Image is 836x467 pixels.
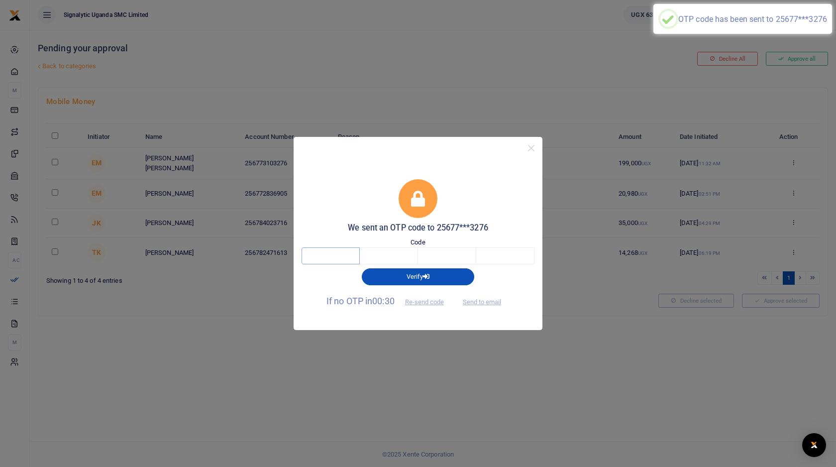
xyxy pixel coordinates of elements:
[524,141,538,155] button: Close
[802,433,826,457] div: Open Intercom Messenger
[411,237,425,247] label: Code
[362,268,474,285] button: Verify
[302,223,534,233] h5: We sent an OTP code to 25677***3276
[372,296,395,306] span: 00:30
[326,296,452,306] span: If no OTP in
[678,14,827,24] div: OTP code has been sent to 25677***3276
